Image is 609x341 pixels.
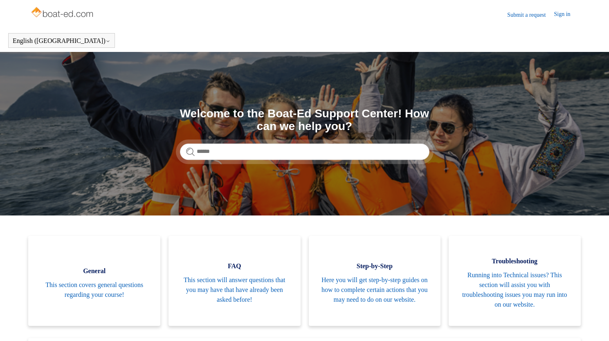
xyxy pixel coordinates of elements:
button: English ([GEOGRAPHIC_DATA]) [13,37,110,45]
div: Live chat [582,314,603,335]
a: Troubleshooting Running into Technical issues? This section will assist you with troubleshooting ... [449,236,581,326]
a: FAQ This section will answer questions that you may have that have already been asked before! [169,236,301,326]
a: General This section covers general questions regarding your course! [28,236,160,326]
span: Troubleshooting [461,256,569,266]
img: Boat-Ed Help Center home page [30,5,95,21]
a: Step-by-Step Here you will get step-by-step guides on how to complete certain actions that you ma... [309,236,441,326]
input: Search [180,144,429,160]
a: Submit a request [507,11,554,19]
span: Step-by-Step [321,261,429,271]
span: FAQ [181,261,288,271]
span: General [40,266,148,276]
span: Here you will get step-by-step guides on how to complete certain actions that you may need to do ... [321,275,429,305]
h1: Welcome to the Boat-Ed Support Center! How can we help you? [180,108,429,133]
span: This section covers general questions regarding your course! [40,280,148,300]
a: Sign in [554,10,578,20]
span: Running into Technical issues? This section will assist you with troubleshooting issues you may r... [461,270,569,310]
span: This section will answer questions that you may have that have already been asked before! [181,275,288,305]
